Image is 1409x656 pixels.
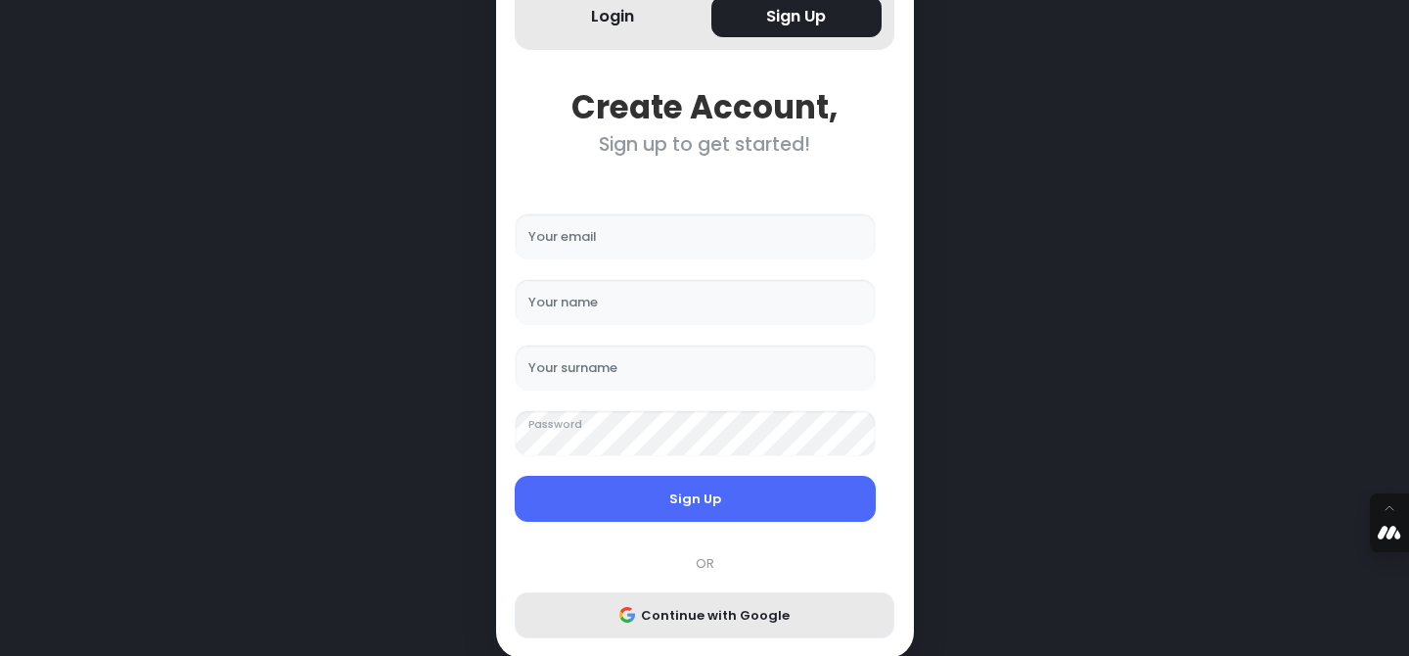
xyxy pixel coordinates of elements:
[515,88,894,126] div: Create Account,
[515,592,894,639] button: Continue with Google
[515,476,876,523] button: Sign Up
[515,133,894,156] div: Sign up to get started!
[505,554,904,574] div: OR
